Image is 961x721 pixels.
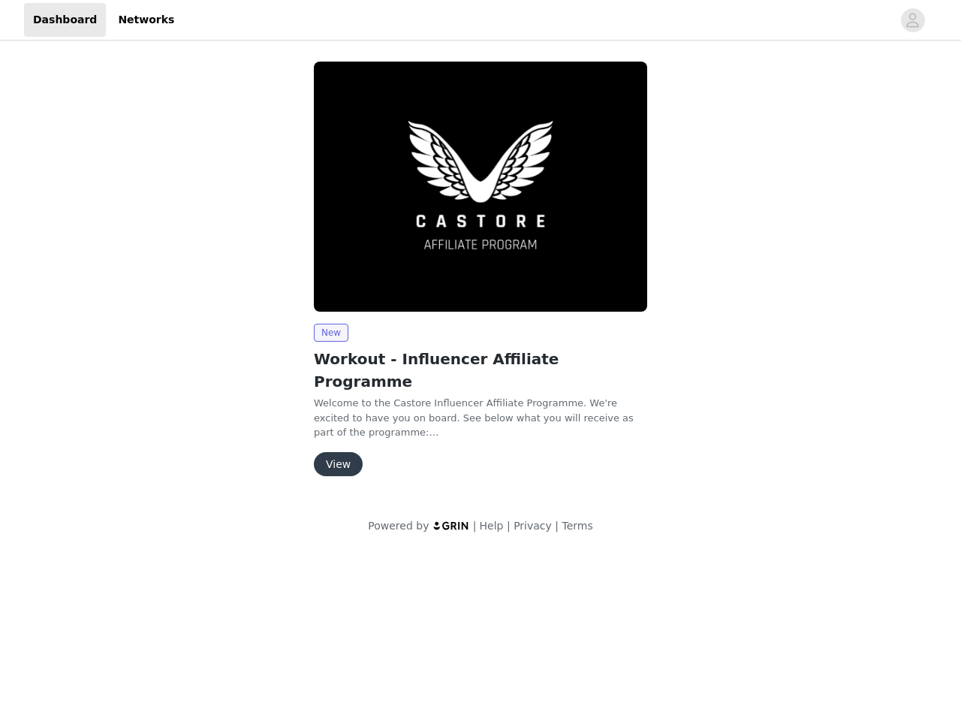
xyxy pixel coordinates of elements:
span: | [555,520,559,532]
span: Powered by [368,520,429,532]
span: New [314,324,348,342]
a: Help [480,520,504,532]
a: Networks [109,3,183,37]
a: Dashboard [24,3,106,37]
a: View [314,459,363,470]
div: avatar [905,8,920,32]
h2: Workout - Influencer Affiliate Programme [314,348,647,393]
button: View [314,452,363,476]
a: Terms [562,520,592,532]
p: Welcome to the Castore Influencer Affiliate Programme. We're excited to have you on board. See be... [314,396,647,440]
img: Castore [314,62,647,312]
img: logo [432,520,470,530]
a: Privacy [514,520,552,532]
span: | [473,520,477,532]
span: | [507,520,511,532]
